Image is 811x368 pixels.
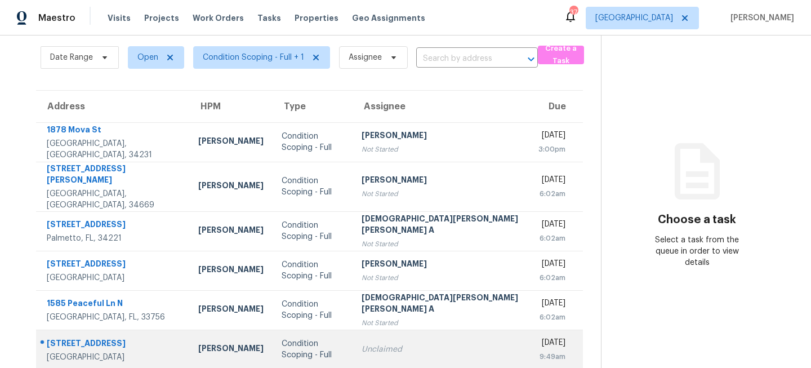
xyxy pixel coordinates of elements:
div: Unclaimed [362,344,520,355]
div: [DATE] [538,258,565,272]
div: [DATE] [538,130,565,144]
div: [DATE] [538,298,565,312]
div: 6:02am [538,272,565,283]
div: Condition Scoping - Full [282,220,344,242]
div: [PERSON_NAME] [198,135,264,149]
div: [GEOGRAPHIC_DATA], FL, 33756 [47,312,180,323]
div: [GEOGRAPHIC_DATA], [GEOGRAPHIC_DATA], 34669 [47,188,180,211]
span: Visits [108,12,131,24]
button: Open [523,51,539,67]
th: Due [529,91,583,122]
div: Condition Scoping - Full [282,175,344,198]
span: Geo Assignments [352,12,425,24]
span: Condition Scoping - Full + 1 [203,52,304,63]
span: Properties [295,12,338,24]
div: Condition Scoping - Full [282,259,344,282]
span: Tasks [257,14,281,22]
span: [PERSON_NAME] [726,12,794,24]
span: Assignee [349,52,382,63]
div: Condition Scoping - Full [282,131,344,153]
div: Not Started [362,272,520,283]
span: Work Orders [193,12,244,24]
div: 1878 Mova St [47,124,180,138]
h3: Choose a task [658,214,736,225]
div: Palmetto, FL, 34221 [47,233,180,244]
div: [PERSON_NAME] [362,174,520,188]
div: 1585 Peaceful Ln N [47,298,180,312]
input: Search by address [416,50,506,68]
span: Maestro [38,12,75,24]
div: Condition Scoping - Full [282,338,344,361]
div: [STREET_ADDRESS][PERSON_NAME] [47,163,180,188]
div: [STREET_ADDRESS] [47,338,180,352]
div: [DATE] [538,337,565,351]
div: [STREET_ADDRESS] [47,258,180,272]
div: [PERSON_NAME] [198,224,264,238]
div: [GEOGRAPHIC_DATA] [47,352,180,363]
div: [GEOGRAPHIC_DATA], [GEOGRAPHIC_DATA], 34231 [47,138,180,161]
div: [GEOGRAPHIC_DATA] [47,272,180,283]
div: 6:02am [538,312,565,323]
div: Condition Scoping - Full [282,299,344,321]
span: [GEOGRAPHIC_DATA] [595,12,673,24]
div: Not Started [362,317,520,329]
div: 37 [569,7,577,18]
span: Open [137,52,158,63]
div: [DEMOGRAPHIC_DATA][PERSON_NAME] [PERSON_NAME] A [362,213,520,238]
span: Create a Task [543,42,578,68]
div: Not Started [362,238,520,250]
div: Select a task from the queue in order to view details [649,234,745,268]
div: [DATE] [538,174,565,188]
div: [PERSON_NAME] [198,303,264,317]
div: [PERSON_NAME] [362,258,520,272]
div: [STREET_ADDRESS] [47,219,180,233]
span: Projects [144,12,179,24]
div: Not Started [362,188,520,199]
span: Date Range [50,52,93,63]
div: [PERSON_NAME] [198,343,264,357]
th: Address [36,91,189,122]
th: Type [273,91,353,122]
div: Not Started [362,144,520,155]
div: 6:02am [538,188,565,199]
div: [DATE] [538,219,565,233]
div: [PERSON_NAME] [198,264,264,278]
div: [PERSON_NAME] [198,180,264,194]
div: 9:49am [538,351,565,362]
div: [DEMOGRAPHIC_DATA][PERSON_NAME] [PERSON_NAME] A [362,292,520,317]
th: HPM [189,91,273,122]
button: Create a Task [538,46,584,64]
div: 6:02am [538,233,565,244]
div: [PERSON_NAME] [362,130,520,144]
div: 3:00pm [538,144,565,155]
th: Assignee [353,91,529,122]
